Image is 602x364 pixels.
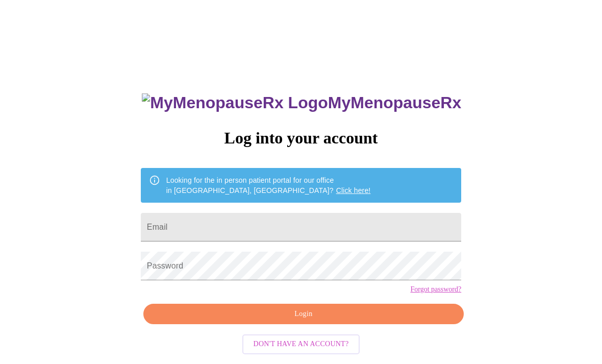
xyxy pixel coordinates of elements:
[141,129,461,148] h3: Log into your account
[240,339,363,348] a: Don't have an account?
[155,308,452,321] span: Login
[336,186,371,195] a: Click here!
[142,93,461,112] h3: MyMenopauseRx
[410,285,461,294] a: Forgot password?
[166,171,371,200] div: Looking for the in person patient portal for our office in [GEOGRAPHIC_DATA], [GEOGRAPHIC_DATA]?
[142,93,328,112] img: MyMenopauseRx Logo
[242,334,360,354] button: Don't have an account?
[143,304,464,325] button: Login
[254,338,349,351] span: Don't have an account?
